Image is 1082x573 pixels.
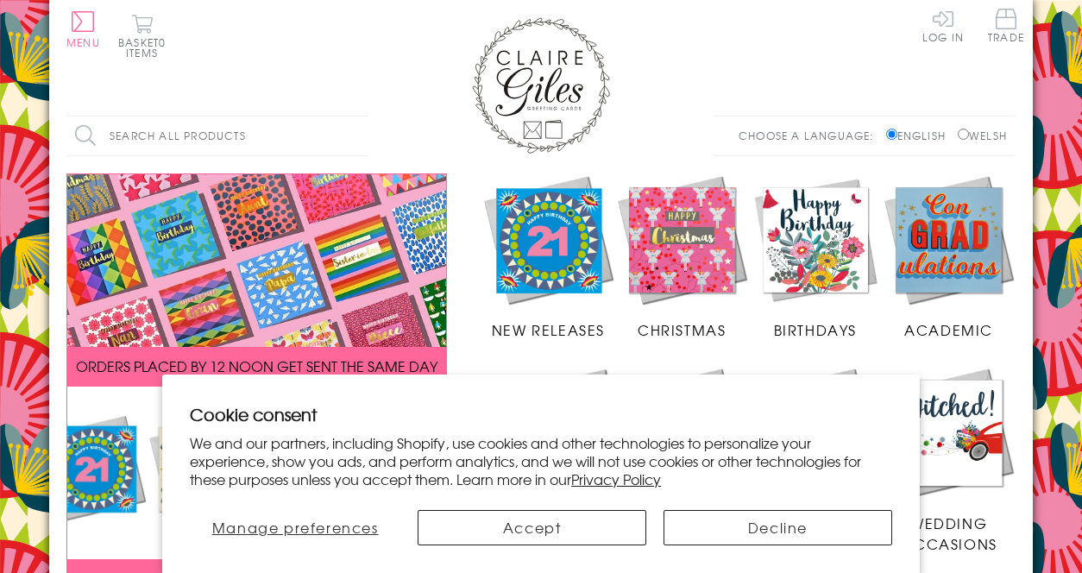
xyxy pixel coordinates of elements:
[886,128,954,143] label: English
[958,128,1007,143] label: Welsh
[126,35,166,60] span: 0 items
[66,35,100,50] span: Menu
[882,366,1016,554] a: Wedding Occasions
[76,356,437,376] span: ORDERS PLACED BY 12 NOON GET SENT THE SAME DAY
[664,510,892,545] button: Decline
[66,116,368,155] input: Search all products
[118,14,166,58] button: Basket0 items
[571,469,661,489] a: Privacy Policy
[988,9,1024,46] a: Trade
[351,116,368,155] input: Search
[882,173,1016,341] a: Academic
[190,402,892,426] h2: Cookie consent
[904,319,993,340] span: Academic
[481,173,615,341] a: New Releases
[886,129,897,140] input: English
[472,17,610,154] img: Claire Giles Greetings Cards
[900,513,997,554] span: Wedding Occasions
[615,366,749,533] a: Sympathy
[212,517,379,538] span: Manage preferences
[190,510,400,545] button: Manage preferences
[988,9,1024,42] span: Trade
[638,319,726,340] span: Christmas
[481,366,637,555] a: Congratulations
[958,129,969,140] input: Welsh
[418,510,646,545] button: Accept
[749,366,883,533] a: Age Cards
[922,9,964,42] a: Log In
[66,11,100,47] button: Menu
[749,173,883,341] a: Birthdays
[739,128,883,143] p: Choose a language:
[492,319,605,340] span: New Releases
[190,434,892,488] p: We and our partners, including Shopify, use cookies and other technologies to personalize your ex...
[774,319,857,340] span: Birthdays
[615,173,749,341] a: Christmas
